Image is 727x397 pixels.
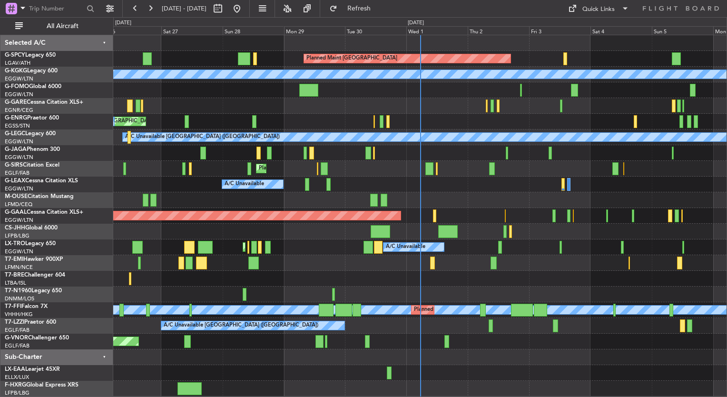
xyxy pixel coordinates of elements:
span: T7-BRE [5,272,24,278]
span: LX-EAA [5,367,25,372]
a: ELLX/LUX [5,374,29,381]
span: G-LEAX [5,178,25,184]
a: EGGW/LTN [5,185,33,192]
span: T7-EMI [5,257,23,262]
span: G-JAGA [5,147,27,152]
div: Sun 5 [652,26,713,35]
span: LX-TRO [5,241,25,247]
a: EGNR/CEG [5,107,33,114]
a: T7-N1960Legacy 650 [5,288,62,294]
div: Tue 30 [345,26,406,35]
a: LTBA/ISL [5,279,26,287]
button: Quick Links [563,1,634,16]
div: Planned Maint [GEOGRAPHIC_DATA] [306,51,397,66]
a: T7-LZZIPraetor 600 [5,319,56,325]
a: G-SIRSCitation Excel [5,162,59,168]
a: F-HXRGGlobal Express XRS [5,382,79,388]
span: M-OUSE [5,194,28,199]
div: Sun 28 [223,26,284,35]
a: EGGW/LTN [5,154,33,161]
span: G-SPCY [5,52,25,58]
div: Planned Maint [GEOGRAPHIC_DATA] ([GEOGRAPHIC_DATA]) [414,303,564,317]
a: EGLF/FAB [5,169,29,177]
span: All Aircraft [25,23,100,30]
a: EGSS/STN [5,122,30,129]
a: LFPB/LBG [5,232,29,239]
span: G-GARE [5,99,27,105]
span: F-HXRG [5,382,26,388]
div: Wed 1 [406,26,468,35]
div: [DATE] [408,19,424,27]
a: G-GARECessna Citation XLS+ [5,99,83,105]
a: EGGW/LTN [5,75,33,82]
a: EGGW/LTN [5,217,33,224]
a: EGLF/FAB [5,342,29,349]
div: [DATE] [115,19,131,27]
a: LFMD/CEQ [5,201,32,208]
a: T7-EMIHawker 900XP [5,257,63,262]
span: G-ENRG [5,115,27,121]
span: G-VNOR [5,335,28,341]
div: Fri 3 [529,26,590,35]
div: Sat 4 [590,26,652,35]
input: Trip Number [29,1,84,16]
a: G-JAGAPhenom 300 [5,147,60,152]
a: EGGW/LTN [5,248,33,255]
button: All Aircraft [10,19,103,34]
div: Mon 29 [284,26,345,35]
a: LFPB/LBG [5,389,29,397]
a: LFMN/NCE [5,264,33,271]
a: EGLF/FAB [5,327,29,334]
a: G-VNORChallenger 650 [5,335,69,341]
div: Quick Links [582,5,615,14]
a: G-FOMOGlobal 6000 [5,84,61,89]
a: LGAV/ATH [5,60,30,67]
div: Planned Maint [GEOGRAPHIC_DATA] ([GEOGRAPHIC_DATA]) [259,161,409,176]
div: Sat 27 [161,26,223,35]
a: G-LEAXCessna Citation XLS [5,178,78,184]
a: T7-FFIFalcon 7X [5,304,48,309]
div: Thu 2 [468,26,529,35]
a: VHHH/HKG [5,311,33,318]
span: T7-LZZI [5,319,24,325]
a: G-GAALCessna Citation XLS+ [5,209,83,215]
a: T7-BREChallenger 604 [5,272,65,278]
span: T7-N1960 [5,288,31,294]
a: G-ENRGPraetor 600 [5,115,59,121]
button: Refresh [325,1,382,16]
a: G-KGKGLegacy 600 [5,68,58,74]
span: CS-JHH [5,225,25,231]
div: A/C Unavailable [GEOGRAPHIC_DATA] ([GEOGRAPHIC_DATA]) [164,318,318,333]
a: LX-EAALearjet 45XR [5,367,60,372]
a: M-OUSECitation Mustang [5,194,74,199]
span: G-FOMO [5,84,29,89]
span: Refresh [339,5,379,12]
a: CS-JHHGlobal 6000 [5,225,58,231]
span: G-KGKG [5,68,27,74]
div: A/C Unavailable [386,240,425,254]
div: Fri 26 [100,26,161,35]
div: A/C Unavailable [225,177,264,191]
span: [DATE] - [DATE] [162,4,206,13]
span: T7-FFI [5,304,21,309]
a: LX-TROLegacy 650 [5,241,56,247]
div: A/C Unavailable [GEOGRAPHIC_DATA] ([GEOGRAPHIC_DATA]) [125,130,280,144]
span: G-LEGC [5,131,25,137]
span: G-SIRS [5,162,23,168]
a: G-SPCYLegacy 650 [5,52,56,58]
span: G-GAAL [5,209,27,215]
a: DNMM/LOS [5,295,34,302]
a: EGGW/LTN [5,91,33,98]
a: G-LEGCLegacy 600 [5,131,56,137]
a: EGGW/LTN [5,138,33,145]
